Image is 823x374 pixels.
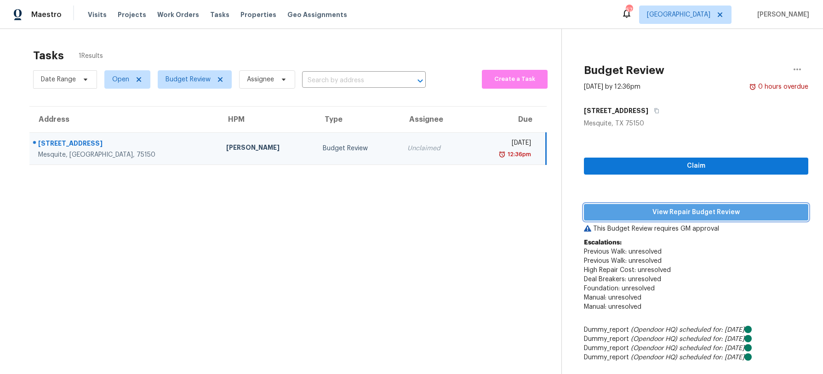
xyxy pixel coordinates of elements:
span: View Repair Budget Review [591,207,801,218]
img: Overdue Alarm Icon [498,150,506,159]
div: [STREET_ADDRESS] [38,139,211,150]
span: Maestro [31,10,62,19]
div: Mesquite, TX 75150 [584,119,808,128]
span: Work Orders [157,10,199,19]
span: 1 Results [79,51,103,61]
i: scheduled for: [DATE] [679,327,744,333]
img: Overdue Alarm Icon [749,82,756,91]
div: 0 hours overdue [756,82,808,91]
span: Date Range [41,75,76,84]
th: Assignee [400,107,468,132]
div: [DATE] [475,138,531,150]
i: scheduled for: [DATE] [679,345,744,351]
div: [PERSON_NAME] [226,143,308,154]
p: This Budget Review requires GM approval [584,224,808,233]
span: Projects [118,10,146,19]
span: Properties [240,10,276,19]
i: scheduled for: [DATE] [679,354,744,361]
th: Due [468,107,546,132]
span: High Repair Cost: unresolved [584,267,671,273]
i: (Opendoor HQ) [631,345,677,351]
i: (Opendoor HQ) [631,354,677,361]
button: Create a Task [482,70,548,89]
h2: Budget Review [584,66,664,75]
button: Open [414,74,427,87]
div: Unclaimed [407,144,461,153]
i: scheduled for: [DATE] [679,336,744,342]
th: HPM [219,107,315,132]
span: [GEOGRAPHIC_DATA] [647,10,710,19]
input: Search by address [302,74,400,88]
span: Assignee [247,75,274,84]
span: Previous Walk: unresolved [584,249,662,255]
div: Budget Review [323,144,393,153]
div: 12:36pm [506,150,531,159]
span: [PERSON_NAME] [754,10,809,19]
span: Manual: unresolved [584,295,641,301]
span: Geo Assignments [287,10,347,19]
span: Create a Task [486,74,543,85]
span: Claim [591,160,801,172]
button: View Repair Budget Review [584,204,808,221]
th: Type [315,107,400,132]
span: Deal Breakers: unresolved [584,276,661,283]
div: 57 [626,6,632,15]
i: (Opendoor HQ) [631,336,677,342]
div: Dummy_report [584,325,808,334]
span: Previous Walk: unresolved [584,258,662,264]
span: Open [112,75,129,84]
h5: [STREET_ADDRESS] [584,106,648,115]
th: Address [29,107,219,132]
button: Claim [584,158,808,175]
span: Budget Review [166,75,211,84]
h2: Tasks [33,51,64,60]
button: Copy Address [648,102,661,119]
i: (Opendoor HQ) [631,327,677,333]
span: Visits [88,10,107,19]
div: Dummy_report [584,334,808,344]
div: [DATE] by 12:36pm [584,82,640,91]
div: Dummy_report [584,353,808,362]
b: Escalations: [584,239,622,246]
span: Manual: unresolved [584,304,641,310]
span: Tasks [210,11,229,18]
span: Foundation: unresolved [584,285,655,292]
div: Dummy_report [584,344,808,353]
div: Mesquite, [GEOGRAPHIC_DATA], 75150 [38,150,211,159]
